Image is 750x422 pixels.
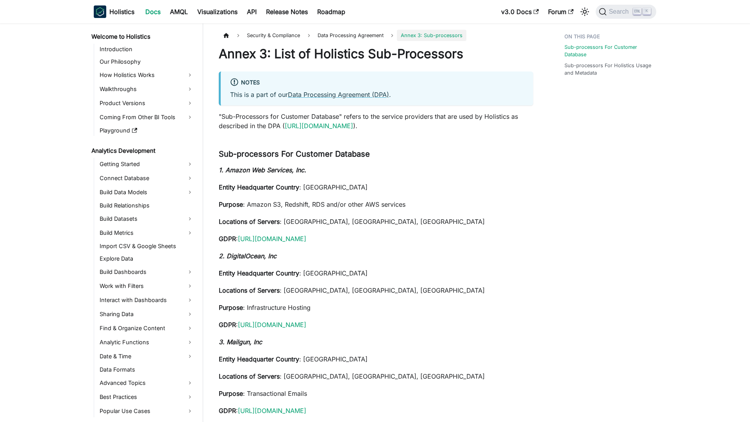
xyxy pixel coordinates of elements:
[97,350,196,363] a: Date & Time
[97,158,196,170] a: Getting Started
[643,8,651,15] kbd: K
[219,217,533,226] p: : [GEOGRAPHIC_DATA], [GEOGRAPHIC_DATA], [GEOGRAPHIC_DATA]
[94,5,106,18] img: Holistics
[230,90,524,99] p: This is a part of our .
[219,389,533,398] p: : Transactional Emails
[109,7,134,16] b: Holistics
[312,5,350,18] a: Roadmap
[219,166,306,174] strong: 1. Amazon Web Services, Inc.
[97,377,196,389] a: Advanced Topics
[219,46,533,62] h1: Annex 3: List of Holistics Sub-Processors
[97,97,196,109] a: Product Versions
[238,235,306,243] a: [URL][DOMAIN_NAME]
[97,213,196,225] a: Build Datasets
[97,391,196,403] a: Best Practices
[97,69,196,81] a: How Holistics Works
[564,62,652,77] a: Sub-processors For Holistics Usage and Metadata
[219,354,533,364] p: : [GEOGRAPHIC_DATA]
[97,83,196,95] a: Walkthroughs
[165,5,193,18] a: AMQL
[543,5,578,18] a: Forum
[261,5,312,18] a: Release Notes
[596,5,656,19] button: Search (Ctrl+K)
[89,31,196,42] a: Welcome to Holistics
[97,186,196,198] a: Build Data Models
[219,304,243,311] strong: Purpose
[219,200,243,208] strong: Purpose
[97,241,196,252] a: Import CSV & Google Sheets
[97,294,196,306] a: Interact with Dashboards
[219,183,299,191] strong: Entity Headquarter Country
[94,5,134,18] a: HolisticsHolistics
[397,30,466,41] span: Annex 3: Sub-processors
[97,266,196,278] a: Build Dashboards
[243,30,304,41] span: Security & Compliance
[219,407,236,415] strong: GDPR
[97,200,196,211] a: Build Relationships
[607,8,634,15] span: Search
[219,338,262,346] strong: 3. Mailgun, Inc
[219,355,299,363] strong: Entity Headquarter Country
[285,122,353,130] a: [URL][DOMAIN_NAME]
[97,111,196,123] a: Coming From Other BI Tools
[564,43,652,58] a: Sub-processors For Customer Database
[193,5,242,18] a: Visualizations
[86,23,203,422] nav: Docs sidebar
[219,390,243,397] strong: Purpose
[97,336,196,349] a: Analytic Functions
[219,303,533,312] p: : Infrastructure Hosting
[579,5,591,18] button: Switch between dark and light mode (currently light mode)
[219,149,533,159] h3: Sub-processors For Customer Database
[219,321,236,329] strong: GDPR
[219,268,533,278] p: : [GEOGRAPHIC_DATA]
[496,5,543,18] a: v3.0 Docs
[288,91,389,98] a: Data Processing Agreement (DPA)
[97,125,196,136] a: Playground
[219,372,533,381] p: : [GEOGRAPHIC_DATA], [GEOGRAPHIC_DATA], [GEOGRAPHIC_DATA]
[219,372,280,380] strong: Locations of Servers
[242,5,261,18] a: API
[238,407,306,415] a: [URL][DOMAIN_NAME]
[89,145,196,156] a: Analytics Development
[314,30,387,41] span: Data Processing Agreement
[219,218,280,225] strong: Locations of Servers
[97,253,196,264] a: Explore Data
[219,286,280,294] strong: Locations of Servers
[97,280,196,292] a: Work with Filters
[97,364,196,375] a: Data Formats
[219,235,236,243] strong: GDPR
[238,321,306,329] a: [URL][DOMAIN_NAME]
[219,234,533,243] p: :
[97,44,196,55] a: Introduction
[219,182,533,192] p: : [GEOGRAPHIC_DATA]
[219,320,533,329] p: :
[141,5,165,18] a: Docs
[97,172,196,184] a: Connect Database
[219,112,533,131] p: "Sub-Processors for Customer Database" refers to the service providers that are used by Holistics...
[219,30,234,41] a: Home page
[230,78,524,88] div: Notes
[97,227,196,239] a: Build Metrics
[219,30,533,41] nav: Breadcrumbs
[97,56,196,67] a: Our Philosophy
[219,286,533,295] p: : [GEOGRAPHIC_DATA], [GEOGRAPHIC_DATA], [GEOGRAPHIC_DATA]
[219,200,533,209] p: : Amazon S3, Redshift, RDS and/or other AWS services
[97,308,196,320] a: Sharing Data
[219,252,277,260] strong: 2. DigitalOcean, Inc
[219,406,533,415] p: :
[219,269,299,277] strong: Entity Headquarter Country
[97,405,196,417] a: Popular Use Cases
[97,322,196,334] a: Find & Organize Content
